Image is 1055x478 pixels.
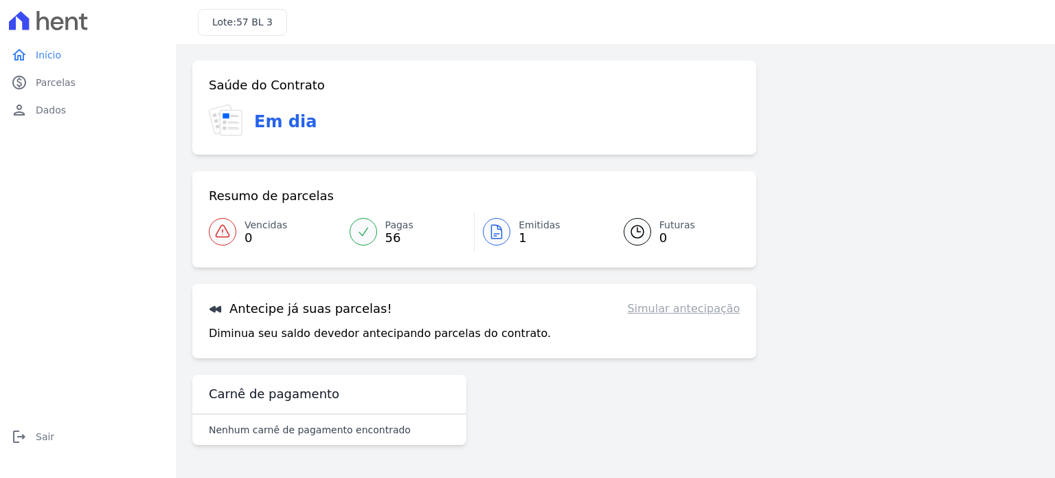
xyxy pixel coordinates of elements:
[209,301,392,317] h3: Antecipe já suas parcelas!
[245,218,287,232] span: Vencidas
[11,102,27,118] i: person
[11,74,27,91] i: paid
[209,386,339,402] h3: Carnê de pagamento
[254,109,317,134] h3: Em dia
[212,15,273,30] h3: Lote:
[209,188,334,204] h3: Resumo de parcelas
[5,96,170,124] a: personDados
[36,103,66,117] span: Dados
[209,77,325,94] h3: Saúde do Contrato
[385,232,413,243] span: 56
[209,213,341,251] a: Vencidas 0
[245,232,287,243] span: 0
[11,47,27,63] i: home
[36,430,54,444] span: Sair
[36,48,61,62] span: Início
[519,218,560,232] span: Emitidas
[209,325,551,342] p: Diminua seu saldo devedor antecipando parcelas do contrato.
[519,232,560,243] span: 1
[36,76,76,89] span: Parcelas
[236,17,273,28] span: 57 BL 3
[5,69,170,96] a: paidParcelas
[659,218,695,232] span: Futuras
[627,301,740,317] a: Simular antecipação
[659,232,695,243] span: 0
[475,213,607,251] a: Emitidas 1
[5,41,170,69] a: homeInício
[5,423,170,450] a: logoutSair
[385,218,413,232] span: Pagas
[341,213,475,251] a: Pagas 56
[209,423,411,437] p: Nenhum carnê de pagamento encontrado
[607,213,740,251] a: Futuras 0
[11,428,27,445] i: logout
